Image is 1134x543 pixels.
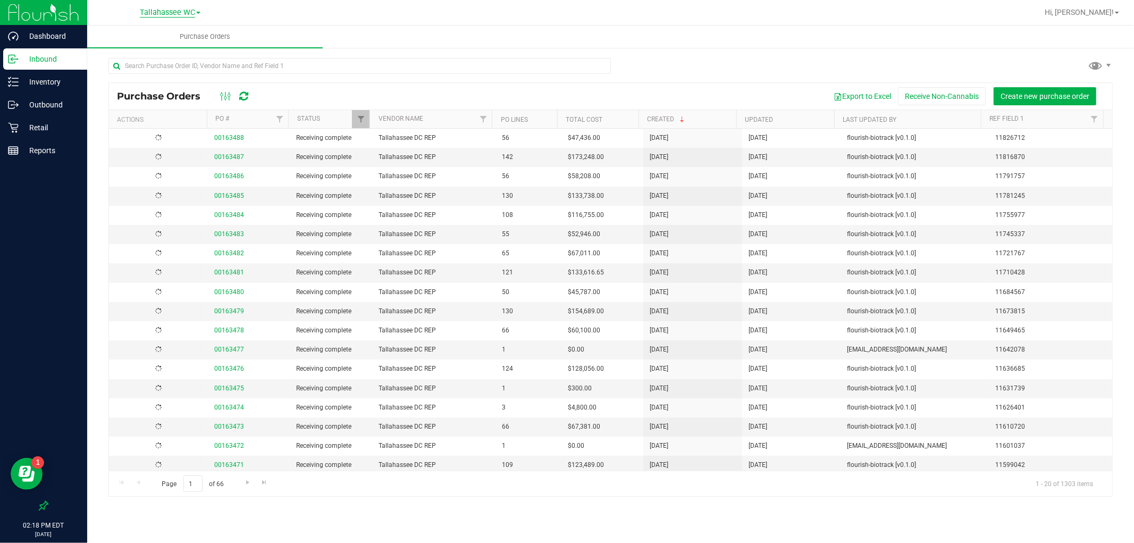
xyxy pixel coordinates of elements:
[843,116,897,123] a: Last Updated By
[108,58,611,74] input: Search Purchase Order ID, Vendor Name and Ref Field 1
[8,145,19,156] inline-svg: Reports
[568,306,604,316] span: $154,689.00
[1027,475,1102,491] span: 1 - 20 of 1303 items
[8,31,19,41] inline-svg: Dashboard
[847,422,982,432] span: flourish-biotrack [v0.1.0]
[214,461,244,469] a: 00163471
[502,345,555,355] span: 1
[11,458,43,490] iframe: Resource center
[749,191,767,201] span: [DATE]
[502,268,555,278] span: 121
[379,325,489,336] span: Tallahassee DC REP
[502,171,555,181] span: 56
[995,460,1106,470] span: 11599042
[379,171,489,181] span: Tallahassee DC REP
[995,403,1106,413] span: 11626401
[749,460,767,470] span: [DATE]
[568,152,604,162] span: $173,248.00
[214,307,244,315] a: 00163479
[379,460,489,470] span: Tallahassee DC REP
[296,306,366,316] span: Receiving complete
[568,229,600,239] span: $52,946.00
[183,475,203,492] input: 1
[749,152,767,162] span: [DATE]
[214,385,244,392] a: 00163475
[847,403,982,413] span: flourish-biotrack [v0.1.0]
[995,210,1106,220] span: 11755977
[296,287,366,297] span: Receiving complete
[214,153,244,161] a: 00163487
[749,133,767,143] span: [DATE]
[19,144,82,157] p: Reports
[847,191,982,201] span: flourish-biotrack [v0.1.0]
[749,210,767,220] span: [DATE]
[568,171,600,181] span: $58,208.00
[898,87,986,105] button: Receive Non-Cannabis
[847,364,982,374] span: flourish-biotrack [v0.1.0]
[568,325,600,336] span: $60,100.00
[847,460,982,470] span: flourish-biotrack [v0.1.0]
[140,8,195,18] span: Tallahassee WC
[214,346,244,353] a: 00163477
[650,364,668,374] span: [DATE]
[847,383,982,394] span: flourish-biotrack [v0.1.0]
[240,475,255,490] a: Go to the next page
[568,345,584,355] span: $0.00
[502,422,555,432] span: 66
[379,306,489,316] span: Tallahassee DC REP
[214,404,244,411] a: 00163474
[19,30,82,43] p: Dashboard
[117,90,211,102] span: Purchase Orders
[568,191,604,201] span: $133,738.00
[214,442,244,449] a: 00163472
[650,248,668,258] span: [DATE]
[296,133,366,143] span: Receiving complete
[989,115,1024,122] a: Ref Field 1
[994,87,1096,105] button: Create new purchase order
[749,229,767,239] span: [DATE]
[8,54,19,64] inline-svg: Inbound
[847,287,982,297] span: flourish-biotrack [v0.1.0]
[379,403,489,413] span: Tallahassee DC REP
[847,229,982,239] span: flourish-biotrack [v0.1.0]
[19,76,82,88] p: Inventory
[847,248,982,258] span: flourish-biotrack [v0.1.0]
[650,383,668,394] span: [DATE]
[379,229,489,239] span: Tallahassee DC REP
[650,171,668,181] span: [DATE]
[502,460,555,470] span: 109
[827,87,898,105] button: Export to Excel
[568,210,604,220] span: $116,755.00
[650,229,668,239] span: [DATE]
[214,365,244,372] a: 00163476
[214,172,244,180] a: 00163486
[165,32,245,41] span: Purchase Orders
[995,287,1106,297] span: 11684567
[379,364,489,374] span: Tallahassee DC REP
[995,229,1106,239] span: 11745337
[847,345,982,355] span: [EMAIL_ADDRESS][DOMAIN_NAME]
[749,287,767,297] span: [DATE]
[296,152,366,162] span: Receiving complete
[502,441,555,451] span: 1
[650,460,668,470] span: [DATE]
[749,364,767,374] span: [DATE]
[995,171,1106,181] span: 11791757
[568,403,597,413] span: $4,800.00
[296,403,366,413] span: Receiving complete
[995,325,1106,336] span: 11649465
[296,191,366,201] span: Receiving complete
[379,345,489,355] span: Tallahassee DC REP
[995,383,1106,394] span: 11631739
[87,26,323,48] a: Purchase Orders
[749,403,767,413] span: [DATE]
[215,115,229,122] a: PO #
[379,268,489,278] span: Tallahassee DC REP
[566,116,602,123] a: Total Cost
[379,248,489,258] span: Tallahassee DC REP
[214,423,244,430] a: 00163473
[297,115,320,122] a: Status
[648,115,687,123] a: Created
[502,403,555,413] span: 3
